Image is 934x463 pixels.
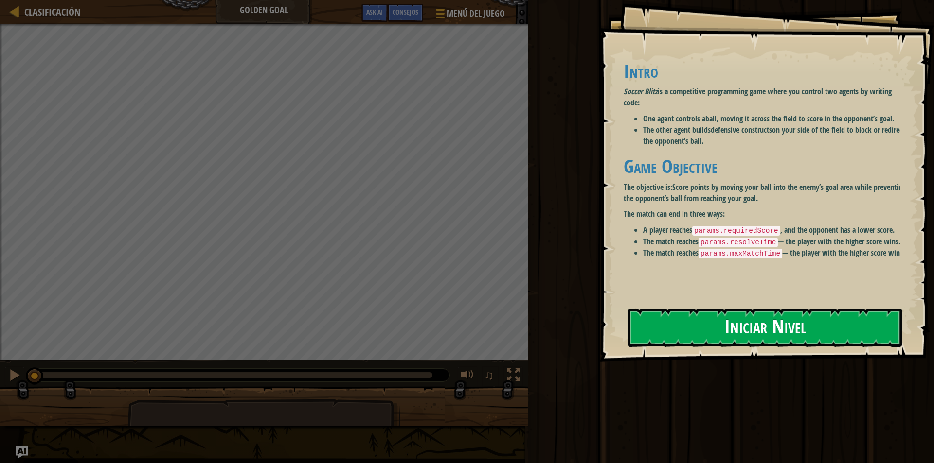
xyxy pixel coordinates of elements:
[624,182,906,204] strong: Score points by moving your ball into the enemy’s goal area while preventing the opponent’s ball ...
[458,366,477,386] button: Ajustar volúmen
[705,113,717,124] strong: ball
[711,124,772,135] strong: defensive constructs
[5,366,24,386] button: Ctrl + P: Pause
[428,4,511,27] button: Menú del Juego
[624,86,658,97] em: Soccer Blitz
[503,366,523,386] button: Alterna pantalla completa.
[482,366,499,386] button: ♫
[643,113,907,124] li: One agent controls a , moving it across the field to score in the opponent’s goal.
[624,208,907,220] p: The match can end in three ways:
[643,236,907,248] li: The match reaches — the player with the higher score wins.
[692,226,780,236] code: params.requiredScore
[643,247,907,259] li: The match reaches — the player with the higher score wins.
[699,249,782,258] code: params.maxMatchTime
[361,4,388,22] button: Ask AI
[19,5,81,18] a: Clasificación
[16,446,28,458] button: Ask AI
[643,224,907,236] li: A player reaches , and the opponent has a lower score.
[366,7,383,17] span: Ask AI
[628,309,902,347] button: Iniciar Nivel
[624,86,907,108] p: is a competitive programming game where you control two agents by writing code:
[699,238,778,247] code: params.resolveTime
[484,368,494,382] span: ♫
[447,7,505,20] span: Menú del Juego
[624,156,907,176] h1: Game Objective
[24,5,81,18] span: Clasificación
[624,61,907,81] h1: Intro
[393,7,418,17] span: Consejos
[624,182,907,204] p: The objective is:
[643,124,907,147] li: The other agent builds on your side of the field to block or redirect the opponent’s ball.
